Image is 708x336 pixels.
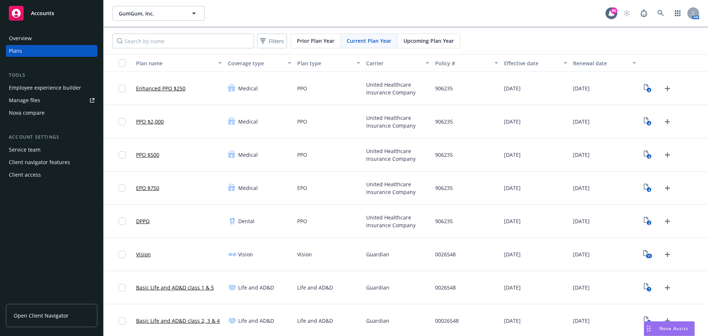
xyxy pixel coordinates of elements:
span: Guardian [366,317,389,325]
div: Plan name [136,59,214,67]
span: United Healthcare Insurance Company [366,147,429,163]
text: 4 [648,154,650,159]
span: [DATE] [573,284,590,291]
a: View Plan Documents [642,83,654,94]
text: 7 [648,287,650,292]
input: Toggle Row Selected [118,284,126,291]
a: Service team [6,144,97,156]
button: Effective date [501,54,570,72]
span: Filters [258,36,285,46]
a: Switch app [670,6,685,21]
a: PPO $500 [136,151,159,159]
a: Nova compare [6,107,97,119]
text: 11 [647,254,651,259]
div: Overview [9,32,32,44]
text: 4 [648,187,650,192]
span: Vision [297,250,312,258]
span: 0026548 [435,284,456,291]
span: [DATE] [573,250,590,258]
span: Nova Assist [659,325,688,332]
span: Life and AD&D [297,284,333,291]
a: Manage files [6,94,97,106]
span: Medical [238,184,258,192]
a: Report a Bug [636,6,651,21]
a: Search [653,6,668,21]
a: Upload Plan Documents [662,315,673,327]
a: View Plan Documents [642,149,654,161]
div: Employee experience builder [9,82,81,94]
span: [DATE] [573,84,590,92]
a: Upload Plan Documents [662,249,673,260]
button: Policy # [432,54,501,72]
div: Nova compare [9,107,45,119]
button: Plan name [133,54,225,72]
span: Guardian [366,250,389,258]
span: [DATE] [573,118,590,125]
a: View Plan Documents [642,116,654,128]
span: [DATE] [573,151,590,159]
span: 906235 [435,217,453,225]
span: Medical [238,151,258,159]
a: Plans [6,45,97,57]
span: [DATE] [504,250,521,258]
a: Upload Plan Documents [662,83,673,94]
span: Life and AD&D [297,317,333,325]
input: Toggle Row Selected [118,317,126,325]
span: PPO [297,217,307,225]
div: Plan type [297,59,352,67]
a: Upload Plan Documents [662,282,673,294]
div: Account settings [6,134,97,141]
input: Toggle Row Selected [118,251,126,258]
span: United Healthcare Insurance Company [366,114,429,129]
span: 906235 [435,151,453,159]
a: View Plan Documents [642,215,654,227]
div: Manage files [9,94,40,106]
span: 00026548 [435,317,459,325]
button: Coverage type [225,54,294,72]
div: Service team [9,144,41,156]
a: Start snowing [619,6,634,21]
a: EPO $750 [136,184,159,192]
span: 906235 [435,118,453,125]
span: [DATE] [504,184,521,192]
span: PPO [297,84,307,92]
button: Plan type [294,54,363,72]
div: Carrier [366,59,421,67]
a: Upload Plan Documents [662,149,673,161]
span: GumGum, Inc. [119,10,183,17]
a: PPO $2,000 [136,118,164,125]
input: Toggle Row Selected [118,85,126,92]
text: 2 [648,221,650,225]
a: Overview [6,32,97,44]
button: Renewal date [570,54,639,72]
span: [DATE] [504,317,521,325]
span: Open Client Navigator [14,312,69,319]
div: Policy # [435,59,490,67]
a: Upload Plan Documents [662,116,673,128]
span: [DATE] [504,84,521,92]
a: DPPO [136,217,150,225]
input: Select all [118,59,126,67]
a: Client access [6,169,97,181]
span: [DATE] [573,217,590,225]
span: [DATE] [573,317,590,325]
span: [DATE] [504,217,521,225]
text: 4 [648,88,650,93]
a: View Plan Documents [642,282,654,294]
span: United Healthcare Insurance Company [366,180,429,196]
span: [DATE] [504,284,521,291]
div: Plans [9,45,22,57]
span: Medical [238,84,258,92]
span: [DATE] [504,151,521,159]
div: Renewal date [573,59,628,67]
span: 906235 [435,184,453,192]
input: Toggle Row Selected [118,218,126,225]
span: Vision [238,250,253,258]
a: Upload Plan Documents [662,215,673,227]
span: EPO [297,184,307,192]
button: GumGum, Inc. [112,6,205,21]
a: Basic Life and AD&D class 1 & 5 [136,284,214,291]
input: Toggle Row Selected [118,151,126,159]
span: United Healthcare Insurance Company [366,81,429,96]
span: [DATE] [573,184,590,192]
